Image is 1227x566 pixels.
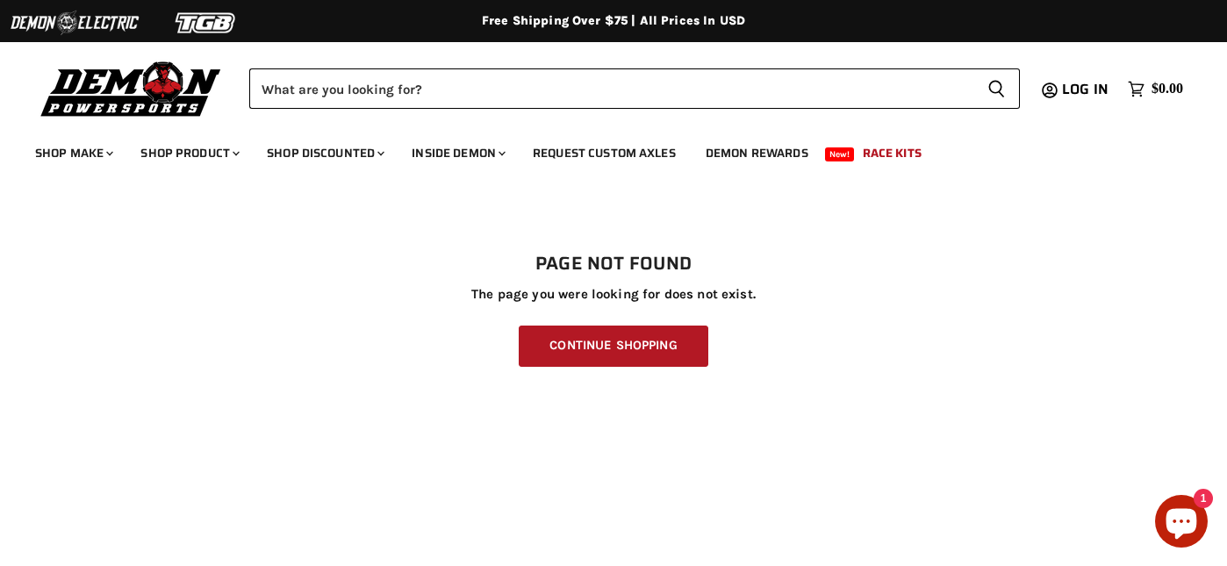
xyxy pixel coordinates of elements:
[254,135,395,171] a: Shop Discounted
[22,135,124,171] a: Shop Make
[1054,82,1119,97] a: Log in
[249,68,973,109] input: Search
[22,128,1179,171] ul: Main menu
[1152,81,1183,97] span: $0.00
[127,135,250,171] a: Shop Product
[1150,495,1213,552] inbox-online-store-chat: Shopify online store chat
[249,68,1020,109] form: Product
[35,57,227,119] img: Demon Powersports
[825,147,855,161] span: New!
[35,254,1192,275] h1: Page not found
[692,135,822,171] a: Demon Rewards
[1062,78,1109,100] span: Log in
[140,6,272,39] img: TGB Logo 2
[1119,76,1192,102] a: $0.00
[9,6,140,39] img: Demon Electric Logo 2
[850,135,935,171] a: Race Kits
[973,68,1020,109] button: Search
[519,326,707,367] a: Continue Shopping
[520,135,689,171] a: Request Custom Axles
[35,287,1192,302] p: The page you were looking for does not exist.
[398,135,516,171] a: Inside Demon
